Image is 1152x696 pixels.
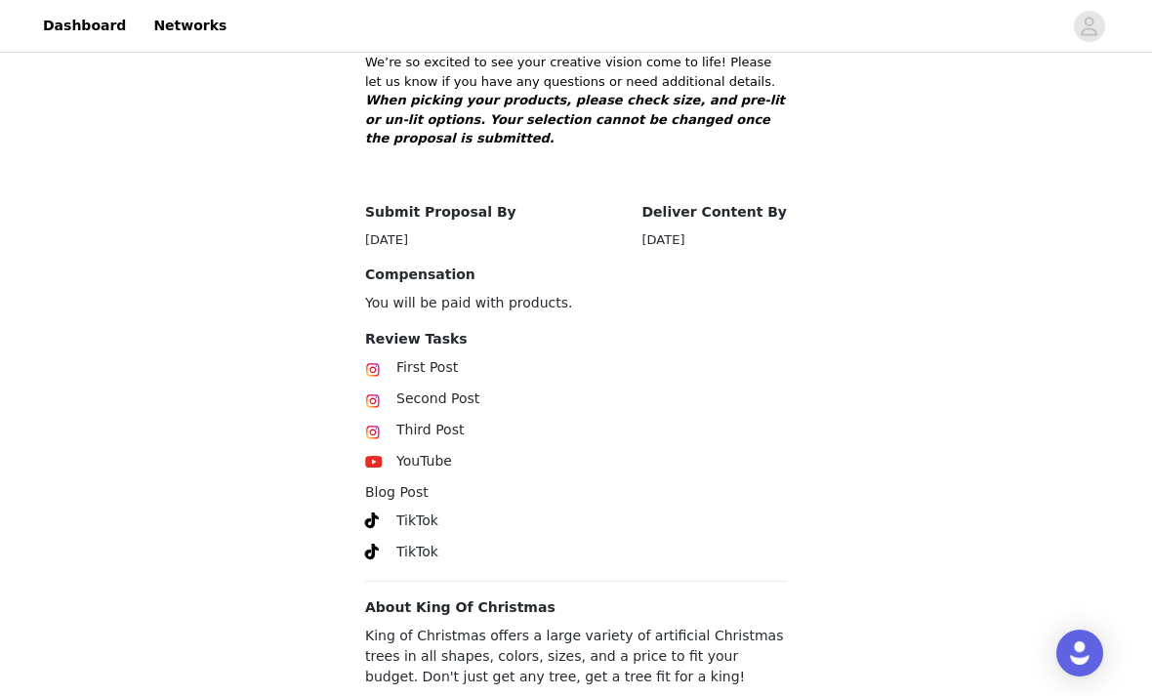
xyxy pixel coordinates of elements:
[365,362,381,378] img: Instagram Icon
[396,544,438,559] span: TikTok
[365,484,429,500] span: Blog Post
[142,4,238,48] a: Networks
[642,230,788,250] div: [DATE]
[365,626,787,687] p: King of Christmas offers a large variety of artificial Christmas trees in all shapes, colors, siz...
[31,4,138,48] a: Dashboard
[365,293,787,313] p: You will be paid with products.
[396,453,452,469] span: YouTube
[365,597,787,618] h4: About King Of Christmas
[365,393,381,409] img: Instagram Icon
[365,425,381,440] img: Instagram Icon
[365,202,516,223] h4: Submit Proposal By
[642,202,788,223] h4: Deliver Content By
[365,93,785,145] strong: When picking your products, please check size, and pre-lit or un-lit options. Your selection cann...
[365,329,787,349] h4: Review Tasks
[1080,11,1098,42] div: avatar
[365,265,787,285] h4: Compensation
[396,359,458,375] span: First Post
[365,53,787,91] p: We’re so excited to see your creative vision come to life! Please let us know if you have any que...
[396,422,464,437] span: Third Post
[365,230,516,250] div: [DATE]
[1056,630,1103,676] div: Open Intercom Messenger
[396,512,438,528] span: TikTok
[396,390,479,406] span: Second Post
